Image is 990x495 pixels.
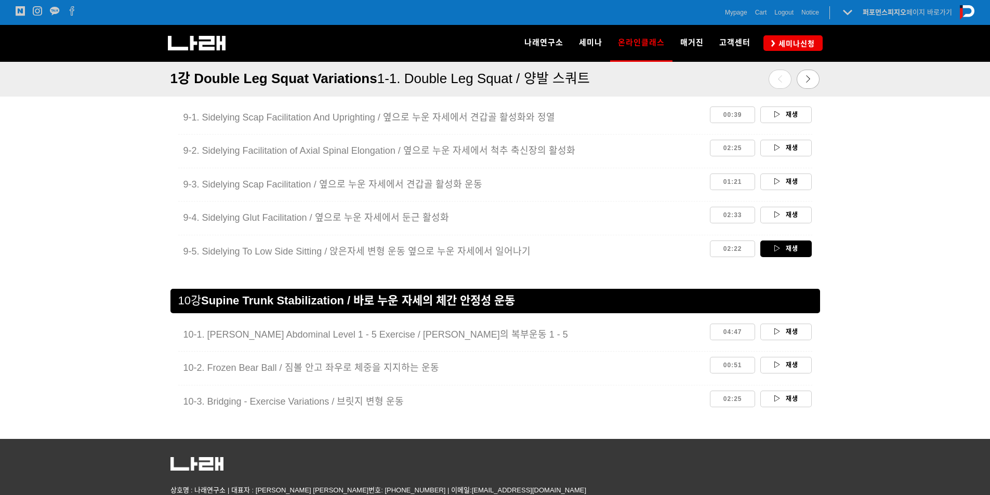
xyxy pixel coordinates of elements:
[710,240,756,257] a: 02:22
[610,25,672,61] a: 온라인클래스
[760,173,812,190] a: 재생
[183,396,404,407] span: 10-3. Bridging - Exercise Variations / 브릿지 변형 운동
[760,324,812,340] a: 재생
[710,357,756,373] a: 00:51
[178,324,707,346] a: 10-1. [PERSON_NAME] Abdominal Level 1 - 5 Exercise / [PERSON_NAME]의 복부운동 1 - 5
[725,7,747,18] a: Mypage
[524,38,563,47] span: 나래연구소
[183,179,482,190] span: 9-3. Sidelying Scap Facilitation / 옆으로 누운 자세에서 견갑골 활성화 운동
[680,38,704,47] span: 매거진
[710,140,756,156] a: 02:25
[618,34,665,51] span: 온라인클래스
[178,106,707,129] a: 9-1. Sidelying Scap Facilitation And Uprighting / 옆으로 누운 자세에서 견갑골 활성화와 정열
[775,38,815,49] span: 세미나신청
[178,207,707,229] a: 9-4. Sidelying Glut Facilitation / 옆으로 누운 자세에서 둔근 활성화
[183,145,575,156] span: 9-2. Sidelying Facilitation of Axial Spinal Elongation / 옆으로 누운 자세에서 척추 축신장의 활성화
[710,391,756,407] a: 02:25
[760,357,812,373] a: 재생
[710,207,756,223] a: 02:33
[710,324,756,340] a: 04:47
[183,212,449,223] span: 9-4. Sidelying Glut Facilitation / 옆으로 누운 자세에서 둔근 활성화
[178,173,707,196] a: 9-3. Sidelying Scap Facilitation / 옆으로 누운 자세에서 견갑골 활성화 운동
[517,25,571,61] a: 나래연구소
[760,106,812,123] a: 재생
[178,391,707,413] a: 10-3. Bridging - Exercise Variations / 브릿지 변형 운동
[183,112,555,123] span: 9-1. Sidelying Scap Facilitation And Uprighting / 옆으로 누운 자세에서 견갑골 활성화와 정열
[672,25,711,61] a: 매거진
[183,329,568,340] span: 10-1. [PERSON_NAME] Abdominal Level 1 - 5 Exercise / [PERSON_NAME]의 복부운동 1 - 5
[178,240,707,263] a: 9-5. Sidelying To Low Side Sitting / 앉은자세 변형 운동 옆으로 누운 자세에서 일어나기
[579,38,602,47] span: 세미나
[183,246,531,257] span: 9-5. Sidelying To Low Side Sitting / 앉은자세 변형 운동 옆으로 누운 자세에서 일어나기
[760,240,812,257] a: 재생
[711,25,758,61] a: 고객센터
[863,8,906,16] strong: 퍼포먼스피지오
[760,391,812,407] a: 재생
[178,357,707,379] a: 10-2. Frozen Bear Ball / 짐볼 안고 좌우로 체중을 지지하는 운동
[170,64,709,92] a: 1강 Double Leg Squat Variations1-1. Double Leg Squat / 양발 스쿼트
[170,457,223,471] img: 5c63318082161.png
[178,294,201,307] span: 10강
[774,7,794,18] a: Logout
[763,35,823,50] a: 세미나신청
[755,7,767,18] a: Cart
[201,294,515,307] span: Supine Trunk Stabilization / 바로 누운 자세의 체간 안정성 운동
[571,25,610,61] a: 세미나
[719,38,750,47] span: 고객센터
[170,71,377,86] span: 1강 Double Leg Squat Variations
[760,140,812,156] a: 재생
[863,8,952,16] a: 퍼포먼스피지오페이지 바로가기
[710,106,756,123] a: 00:39
[760,207,812,223] a: 재생
[377,71,590,86] span: 1-1. Double Leg Squat / 양발 스쿼트
[183,363,439,373] span: 10-2. Frozen Bear Ball / 짐볼 안고 좌우로 체중을 지지하는 운동
[801,7,819,18] a: Notice
[710,173,756,190] a: 01:21
[178,140,707,162] a: 9-2. Sidelying Facilitation of Axial Spinal Elongation / 옆으로 누운 자세에서 척추 축신장의 활성화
